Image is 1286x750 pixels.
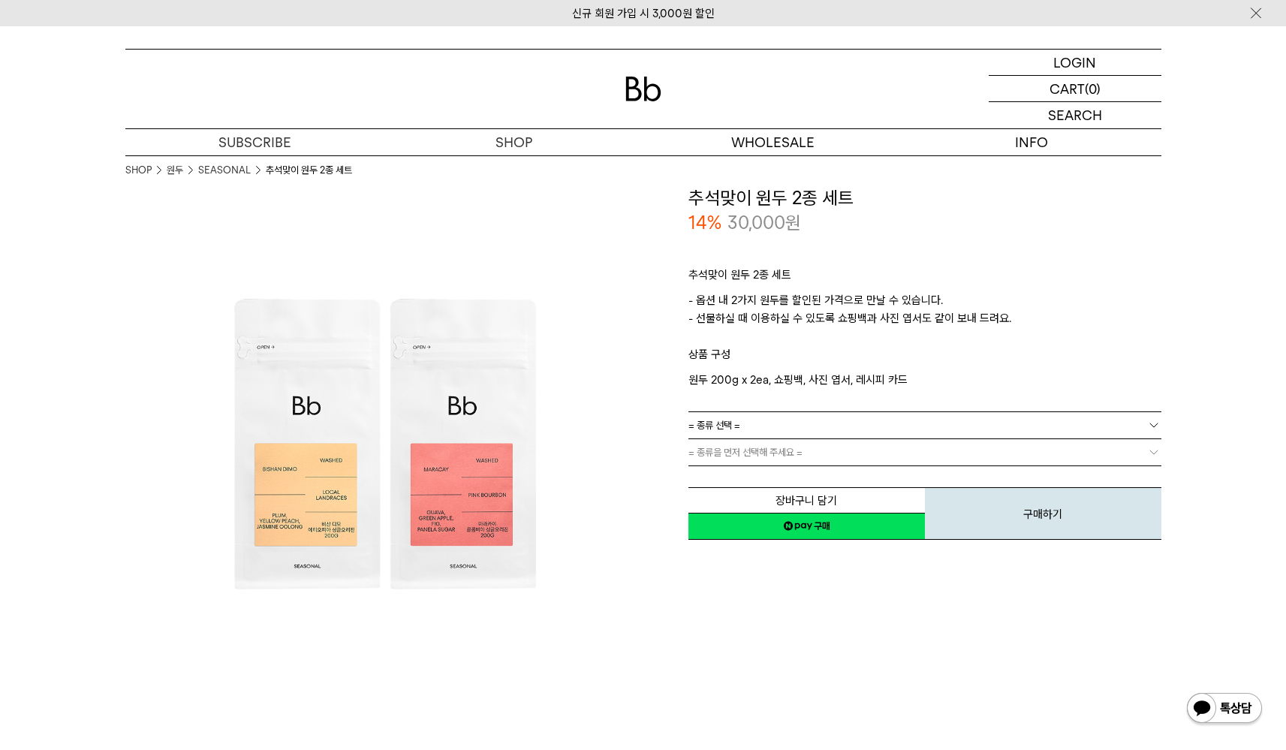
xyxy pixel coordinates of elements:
p: 원두 200g x 2ea, 쇼핑백, 사진 엽서, 레시피 카드 [688,371,1161,389]
a: SEASONAL [198,163,251,178]
a: LOGIN [989,50,1161,76]
p: SEARCH [1048,102,1102,128]
a: 새창 [688,513,925,540]
p: CART [1050,76,1085,101]
span: = 종류 선택 = [688,412,740,438]
p: WHOLESALE [643,129,902,155]
a: SHOP [125,163,152,178]
p: 상품 구성 [688,345,1161,371]
p: INFO [902,129,1161,155]
p: 30,000 [727,210,801,236]
img: 카카오톡 채널 1:1 채팅 버튼 [1185,691,1263,727]
h3: 추석맞이 원두 2종 세트 [688,185,1161,211]
a: 원두 [167,163,183,178]
p: - 옵션 내 2가지 원두를 할인된 가격으로 만날 수 있습니다. - 선물하실 때 이용하실 수 있도록 쇼핑백과 사진 엽서도 같이 보내 드려요. [688,291,1161,345]
span: = 종류을 먼저 선택해 주세요 = [688,439,803,465]
p: LOGIN [1053,50,1096,75]
a: SHOP [384,129,643,155]
img: 로고 [625,77,661,101]
a: CART (0) [989,76,1161,102]
p: 14% [688,210,721,236]
button: 장바구니 담기 [688,487,925,514]
a: 신규 회원 가입 시 3,000원 할인 [572,7,715,20]
button: 구매하기 [925,487,1161,540]
img: 추석맞이 원두 2종 세트 [125,185,643,703]
p: (0) [1085,76,1101,101]
a: SUBSCRIBE [125,129,384,155]
span: 원 [785,212,801,233]
p: 추석맞이 원두 2종 세트 [688,266,1161,291]
li: 추석맞이 원두 2종 세트 [266,163,352,178]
